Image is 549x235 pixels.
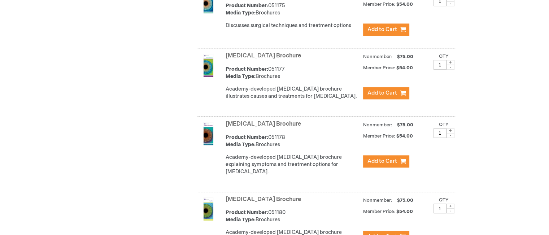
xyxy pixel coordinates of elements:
div: 051175 Brochures [226,2,360,17]
a: [MEDICAL_DATA] Brochure [226,196,301,203]
strong: Media Type: [226,10,256,16]
strong: Media Type: [226,217,256,223]
strong: Media Type: [226,142,256,148]
span: $75.00 [396,122,414,128]
input: Qty [433,60,446,70]
span: $54.00 [396,1,414,7]
strong: Product Number: [226,66,268,72]
img: Detached Retina Brochure [197,54,220,77]
span: $54.00 [396,133,414,139]
button: Add to Cart [363,87,409,99]
span: $75.00 [396,54,414,60]
img: Diabetic Retinopathy Brochure [197,122,220,145]
a: [MEDICAL_DATA] Brochure [226,52,301,59]
div: 051177 Brochures [226,66,360,80]
div: Academy-developed [MEDICAL_DATA] brochure explaining symptoms and treatment options for [MEDICAL_... [226,154,360,175]
strong: Product Number: [226,3,268,9]
strong: Nonmember: [363,121,392,130]
strong: Member Price: [363,209,395,214]
label: Qty [439,53,449,59]
strong: Member Price: [363,65,395,71]
div: 051178 Brochures [226,134,360,148]
strong: Member Price: [363,133,395,139]
div: Academy-developed [MEDICAL_DATA] brochure illustrates causes and treatments for [MEDICAL_DATA]. [226,86,360,100]
span: Add to Cart [367,26,397,33]
span: Add to Cart [367,158,397,165]
a: [MEDICAL_DATA] Brochure [226,121,301,127]
button: Add to Cart [363,23,409,36]
strong: Member Price: [363,1,395,7]
strong: Product Number: [226,209,268,216]
label: Qty [439,122,449,127]
strong: Media Type: [226,73,256,79]
label: Qty [439,197,449,203]
div: Discusses surgical techniques and treatment options [226,22,360,29]
input: Qty [433,128,446,138]
img: Dry Eye Brochure [197,197,220,221]
span: $75.00 [396,197,414,203]
input: Qty [433,204,446,213]
span: $54.00 [396,65,414,71]
span: Add to Cart [367,90,397,96]
strong: Nonmember: [363,52,392,61]
strong: Nonmember: [363,196,392,205]
div: 051180 Brochures [226,209,360,223]
strong: Product Number: [226,134,268,140]
button: Add to Cart [363,155,409,167]
span: $54.00 [396,209,414,214]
